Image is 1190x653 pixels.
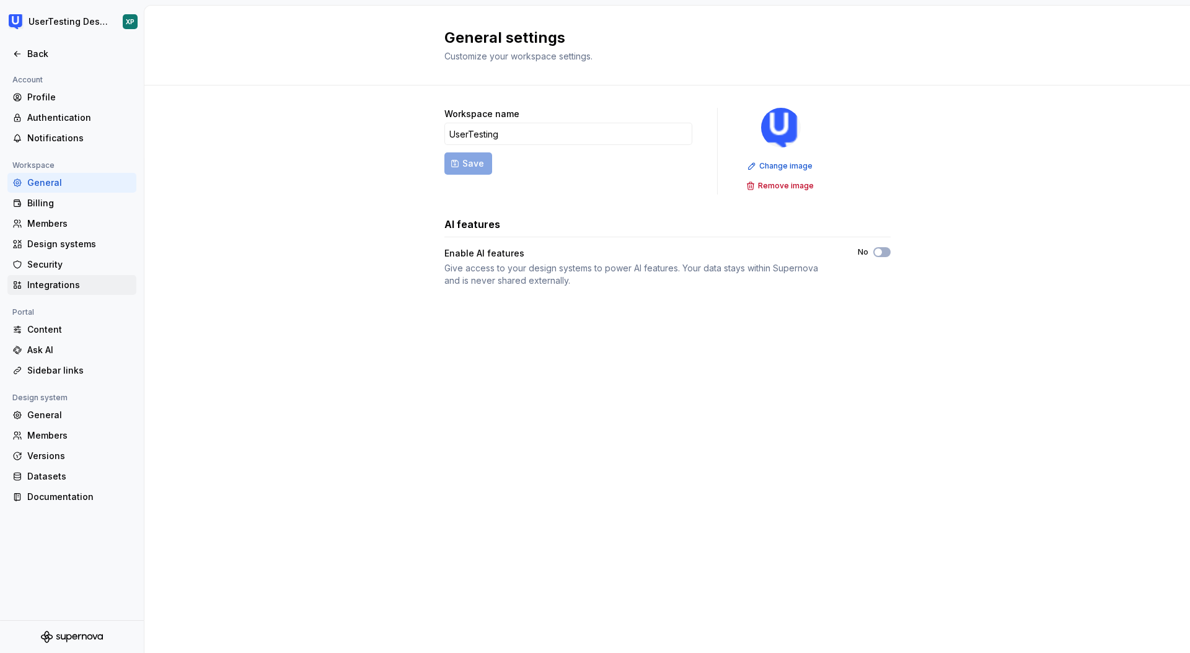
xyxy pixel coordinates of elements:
[7,108,136,128] a: Authentication
[27,409,131,421] div: General
[7,255,136,274] a: Security
[7,487,136,507] a: Documentation
[7,128,136,148] a: Notifications
[7,193,136,213] a: Billing
[7,390,73,405] div: Design system
[27,48,131,60] div: Back
[7,305,39,320] div: Portal
[7,426,136,445] a: Members
[444,28,876,48] h2: General settings
[27,91,131,103] div: Profile
[27,177,131,189] div: General
[27,258,131,271] div: Security
[27,132,131,144] div: Notifications
[7,72,48,87] div: Account
[7,44,136,64] a: Back
[444,247,835,260] div: Enable AI features
[444,51,593,61] span: Customize your workspace settings.
[744,157,818,175] button: Change image
[27,450,131,462] div: Versions
[7,467,136,486] a: Datasets
[743,177,819,195] button: Remove image
[444,262,835,287] div: Give access to your design systems to power AI features. Your data stays within Supernova and is ...
[7,361,136,380] a: Sidebar links
[7,158,59,173] div: Workspace
[759,161,813,171] span: Change image
[7,446,136,466] a: Versions
[27,344,131,356] div: Ask AI
[27,364,131,377] div: Sidebar links
[27,429,131,442] div: Members
[27,323,131,336] div: Content
[444,217,500,232] h3: AI features
[7,275,136,295] a: Integrations
[27,197,131,209] div: Billing
[444,108,519,120] label: Workspace name
[27,470,131,483] div: Datasets
[7,214,136,234] a: Members
[27,112,131,124] div: Authentication
[7,173,136,193] a: General
[2,8,141,35] button: UserTesting Design SystemXP
[7,320,136,340] a: Content
[858,247,868,257] label: No
[758,181,814,191] span: Remove image
[41,631,103,643] svg: Supernova Logo
[761,108,801,147] img: 41adf70f-fc1c-4662-8e2d-d2ab9c673b1b.png
[7,234,136,254] a: Design systems
[27,238,131,250] div: Design systems
[7,405,136,425] a: General
[9,14,24,29] img: 41adf70f-fc1c-4662-8e2d-d2ab9c673b1b.png
[7,87,136,107] a: Profile
[126,17,134,27] div: XP
[7,340,136,360] a: Ask AI
[27,279,131,291] div: Integrations
[27,217,131,230] div: Members
[27,491,131,503] div: Documentation
[29,15,108,28] div: UserTesting Design System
